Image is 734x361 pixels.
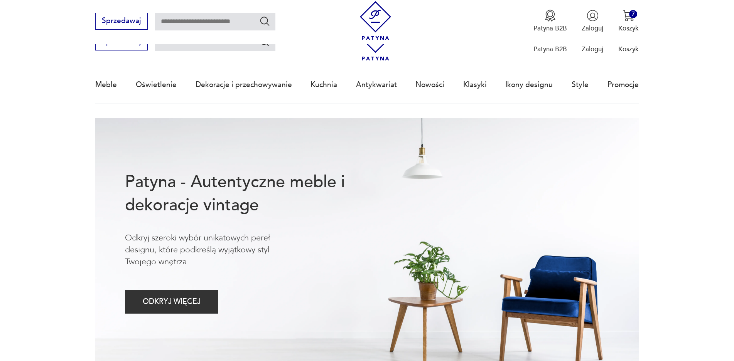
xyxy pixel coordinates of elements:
[618,10,639,33] button: 7Koszyk
[623,10,634,22] img: Ikona koszyka
[356,67,397,102] a: Antykwariat
[415,67,444,102] a: Nowości
[196,67,292,102] a: Dekoracje i przechowywanie
[259,15,270,27] button: Szukaj
[544,10,556,22] img: Ikona medalu
[356,1,395,40] img: Patyna - sklep z meblami i dekoracjami vintage
[582,10,603,33] button: Zaloguj
[587,10,599,22] img: Ikonka użytkownika
[95,67,117,102] a: Meble
[533,10,567,33] button: Patyna B2B
[136,67,177,102] a: Oświetlenie
[533,45,567,54] p: Patyna B2B
[125,299,218,306] a: ODKRYJ WIĘCEJ
[259,36,270,47] button: Szukaj
[533,24,567,33] p: Patyna B2B
[582,24,603,33] p: Zaloguj
[618,45,639,54] p: Koszyk
[125,171,375,217] h1: Patyna - Autentyczne meble i dekoracje vintage
[125,290,218,314] button: ODKRYJ WIĘCEJ
[463,67,487,102] a: Klasyki
[533,10,567,33] a: Ikona medaluPatyna B2B
[95,13,147,30] button: Sprzedawaj
[95,39,147,45] a: Sprzedawaj
[310,67,337,102] a: Kuchnia
[618,24,639,33] p: Koszyk
[505,67,553,102] a: Ikony designu
[125,232,301,268] p: Odkryj szeroki wybór unikatowych pereł designu, które podkreślą wyjątkowy styl Twojego wnętrza.
[582,45,603,54] p: Zaloguj
[95,18,147,25] a: Sprzedawaj
[607,67,639,102] a: Promocje
[629,10,637,18] div: 7
[572,67,589,102] a: Style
